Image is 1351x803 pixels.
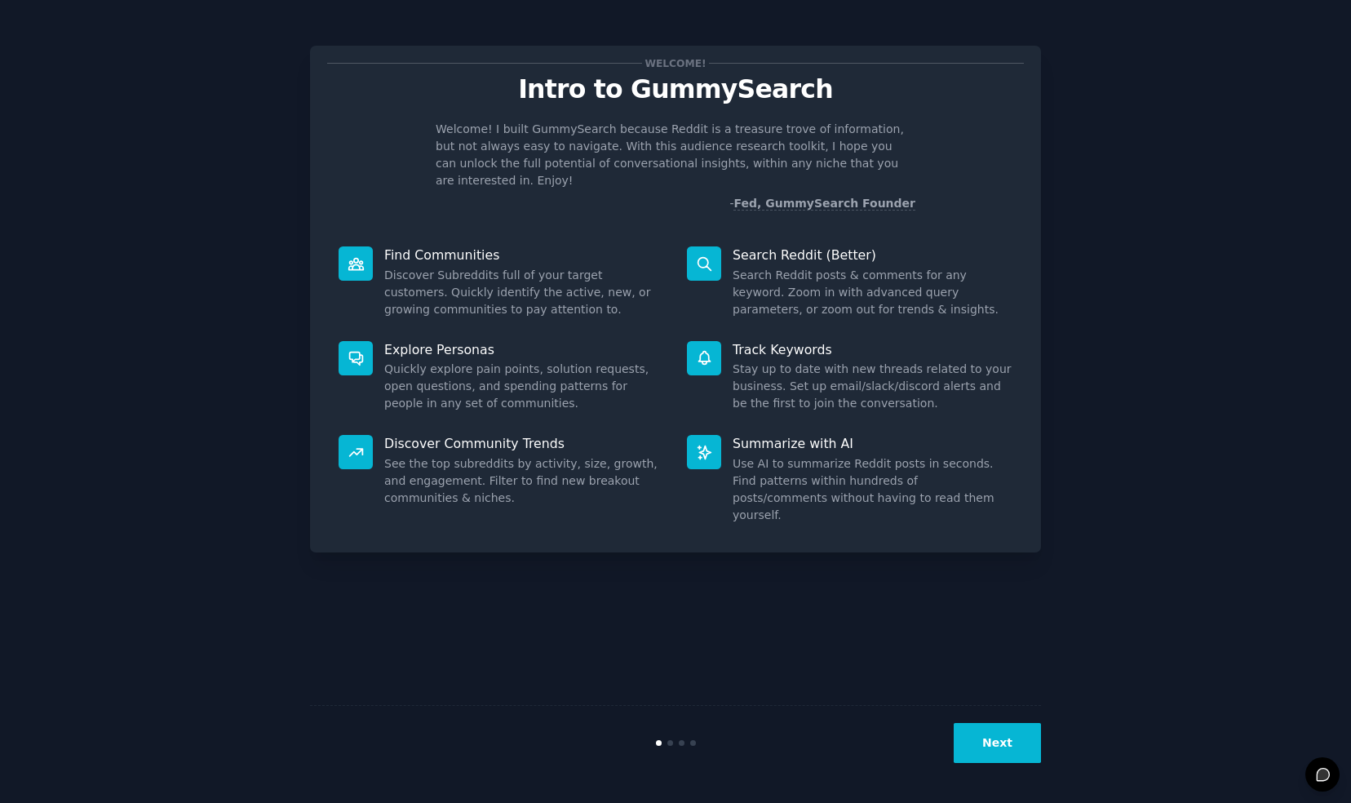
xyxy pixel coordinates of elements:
[729,195,915,212] div: -
[384,435,664,452] p: Discover Community Trends
[384,267,664,318] dd: Discover Subreddits full of your target customers. Quickly identify the active, new, or growing c...
[954,723,1041,763] button: Next
[733,455,1012,524] dd: Use AI to summarize Reddit posts in seconds. Find patterns within hundreds of posts/comments with...
[733,246,1012,264] p: Search Reddit (Better)
[733,197,915,211] a: Fed, GummySearch Founder
[384,246,664,264] p: Find Communities
[327,75,1024,104] p: Intro to GummySearch
[733,341,1012,358] p: Track Keywords
[384,341,664,358] p: Explore Personas
[642,55,709,72] span: Welcome!
[384,361,664,412] dd: Quickly explore pain points, solution requests, open questions, and spending patterns for people ...
[733,361,1012,412] dd: Stay up to date with new threads related to your business. Set up email/slack/discord alerts and ...
[733,435,1012,452] p: Summarize with AI
[384,455,664,507] dd: See the top subreddits by activity, size, growth, and engagement. Filter to find new breakout com...
[436,121,915,189] p: Welcome! I built GummySearch because Reddit is a treasure trove of information, but not always ea...
[733,267,1012,318] dd: Search Reddit posts & comments for any keyword. Zoom in with advanced query parameters, or zoom o...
